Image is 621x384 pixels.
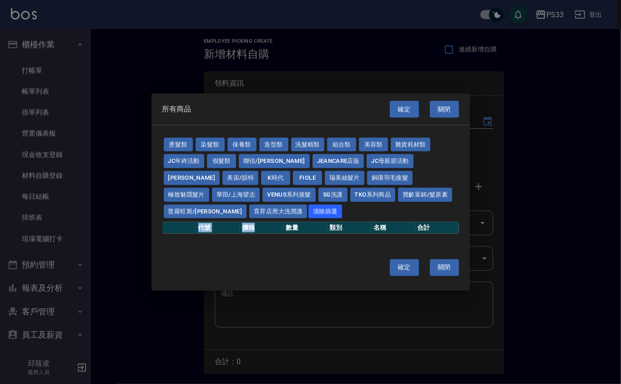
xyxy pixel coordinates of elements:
button: Venus系列接髮 [263,187,315,202]
button: 洗髮精類 [291,137,325,152]
th: 數量 [283,222,327,234]
button: 育昇店用大洗潤護 [249,204,307,218]
button: [PERSON_NAME] [164,171,220,185]
button: 銅環羽毛接髮 [367,171,413,185]
button: JC年終活動 [164,154,204,168]
th: 代號 [196,222,240,234]
button: 燙髮類 [164,137,193,152]
button: 確定 [390,259,419,276]
button: 瑞美絲髮片 [325,171,364,185]
button: 保養類 [227,137,257,152]
button: 造型類 [259,137,288,152]
th: 類別 [327,222,371,234]
button: 關閉 [430,259,459,276]
button: FIOLE [293,171,322,185]
th: 價格 [240,222,283,234]
button: 美宙/韻特 [222,171,258,185]
button: 染髮類 [196,137,225,152]
button: JC母親節活動 [367,154,414,168]
button: 普羅旺斯/[PERSON_NAME] [164,204,247,218]
button: 清除篩選 [308,204,342,218]
button: 美容類 [359,137,388,152]
button: 5G洗護 [318,187,348,202]
button: 關閉 [430,101,459,118]
th: 合計 [415,222,459,234]
button: 寶齡富錦/髮原素 [398,187,452,202]
button: 確定 [390,101,419,118]
button: 組合類 [327,137,356,152]
button: 華田/上海望志 [212,187,260,202]
th: 名稱 [371,222,415,234]
button: JeanCare店販 [313,154,364,168]
button: 雜貨耗材類 [391,137,430,152]
button: 假髮類 [207,154,236,168]
span: 所有商品 [162,105,192,114]
button: TKO系列商品 [350,187,396,202]
button: K時代 [261,171,290,185]
button: 極致魅隱髮片 [164,187,209,202]
button: 聯信/[PERSON_NAME] [239,154,310,168]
